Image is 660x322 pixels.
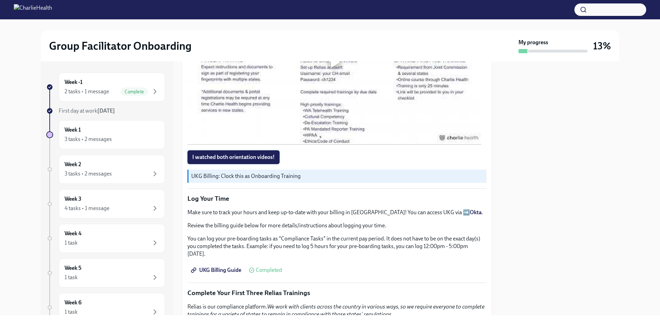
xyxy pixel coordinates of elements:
[120,89,148,94] span: Complete
[46,155,165,184] a: Week 23 tasks • 2 messages
[46,293,165,322] a: Week 61 task
[46,224,165,253] a: Week 41 task
[65,135,112,143] div: 3 tasks • 2 messages
[187,209,486,216] p: Make sure to track your hours and keep up-to-date with your billing in [GEOGRAPHIC_DATA]! You can...
[187,150,280,164] button: I watched both orientation videos!
[59,107,115,114] span: First day at work
[65,264,81,272] h6: Week 5
[65,195,81,203] h6: Week 3
[65,230,81,237] h6: Week 4
[65,126,81,134] h6: Week 1
[65,78,82,86] h6: Week -1
[46,107,165,115] a: First day at work[DATE]
[187,288,486,297] p: Complete Your First Three Relias Trainings
[65,205,109,212] div: 4 tasks • 1 message
[65,239,78,247] div: 1 task
[187,235,486,258] p: You can log your pre-boarding tasks as "Compliance Tasks" in the current pay period. It does not ...
[65,88,109,95] div: 2 tasks • 1 message
[65,274,78,281] div: 1 task
[187,303,486,318] p: Relias is our compliance platform.
[187,194,486,203] p: Log Your Time
[192,154,275,161] span: I watched both orientation videos!
[593,40,611,52] h3: 13%
[65,170,112,178] div: 3 tasks • 2 messages
[518,39,548,46] strong: My progress
[187,263,246,277] a: UKG Billing Guide
[192,267,241,274] span: UKG Billing Guide
[46,189,165,218] a: Week 34 tasks • 1 message
[187,222,486,229] p: Review the billing guide below for more details/instructions about logging your time.
[14,4,52,15] img: CharlieHealth
[46,73,165,102] a: Week -12 tasks • 1 messageComplete
[256,267,282,273] span: Completed
[49,39,192,53] h2: Group Facilitator Onboarding
[97,107,115,114] strong: [DATE]
[191,172,484,180] p: UKG Billing: Clock this as Onboarding Training
[65,308,78,316] div: 1 task
[470,209,482,216] a: Okta
[46,258,165,287] a: Week 51 task
[65,161,81,168] h6: Week 2
[187,303,485,318] em: We work with clients across the country in various ways, so we require everyone to complete train...
[65,299,81,306] h6: Week 6
[46,120,165,149] a: Week 13 tasks • 2 messages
